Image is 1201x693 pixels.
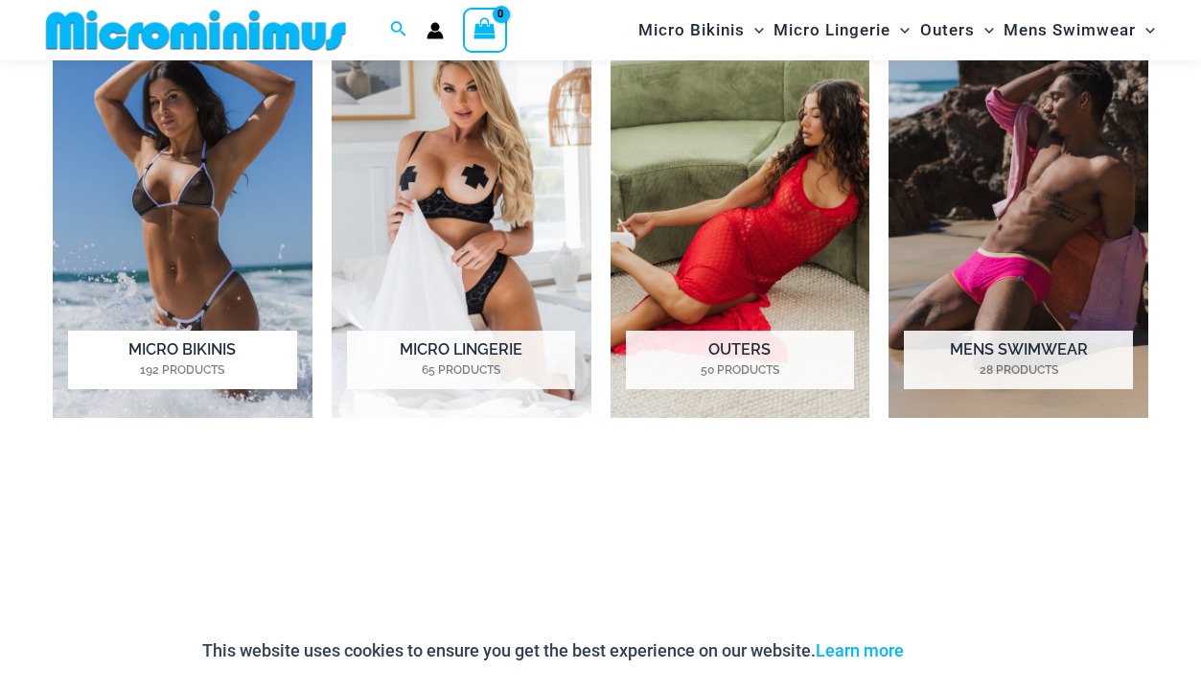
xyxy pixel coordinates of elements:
a: Micro BikinisMenu ToggleMenu Toggle [634,6,769,55]
span: Mens Swimwear [1004,6,1136,55]
a: Micro LingerieMenu ToggleMenu Toggle [769,6,914,55]
a: Learn more [816,640,904,660]
a: Mens SwimwearMenu ToggleMenu Toggle [999,6,1160,55]
a: Account icon link [427,22,444,39]
span: Menu Toggle [1136,6,1155,55]
img: Micro Lingerie [332,14,591,418]
img: Outers [611,14,870,418]
span: Menu Toggle [890,6,910,55]
a: Search icon link [390,18,407,42]
span: Outers [920,6,975,55]
h2: Micro Lingerie [347,331,575,390]
img: Mens Swimwear [889,14,1148,418]
nav: Site Navigation [631,3,1163,58]
iframe: TrustedSite Certified [53,469,1148,612]
img: Micro Bikinis [53,14,312,418]
mark: 50 Products [626,361,854,379]
h2: Micro Bikinis [68,331,296,390]
mark: 65 Products [347,361,575,379]
h2: Mens Swimwear [904,331,1132,390]
a: View Shopping Cart, empty [463,8,507,52]
p: This website uses cookies to ensure you get the best experience on our website. [202,636,904,665]
mark: 28 Products [904,361,1132,379]
h2: Outers [626,331,854,390]
span: Micro Lingerie [774,6,890,55]
button: Accept [918,628,1000,674]
a: Visit product category Micro Bikinis [53,14,312,418]
span: Menu Toggle [975,6,994,55]
span: Menu Toggle [745,6,764,55]
a: OutersMenu ToggleMenu Toggle [915,6,999,55]
img: MM SHOP LOGO FLAT [38,9,354,52]
span: Micro Bikinis [638,6,745,55]
mark: 192 Products [68,361,296,379]
a: Visit product category Mens Swimwear [889,14,1148,418]
a: Visit product category Outers [611,14,870,418]
a: Visit product category Micro Lingerie [332,14,591,418]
